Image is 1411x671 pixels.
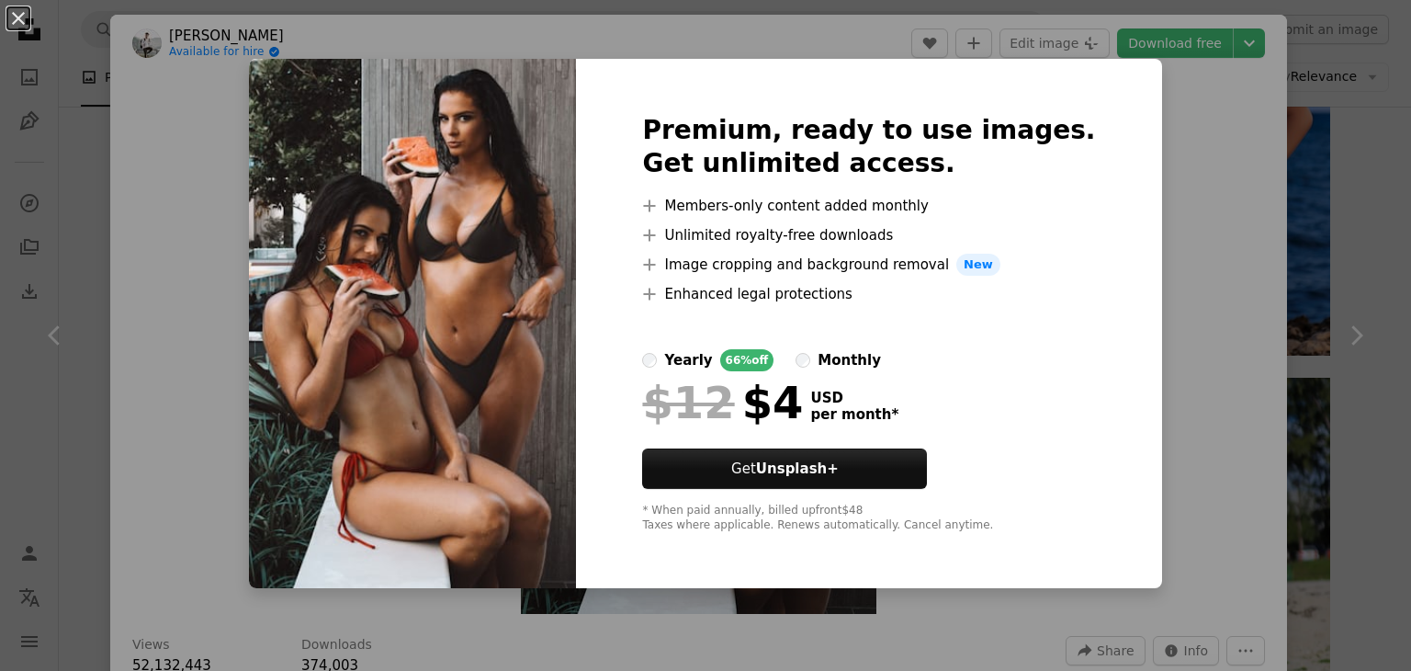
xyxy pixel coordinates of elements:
input: yearly66%off [642,353,657,368]
li: Enhanced legal protections [642,283,1095,305]
span: USD [810,390,898,406]
strong: Unsplash+ [756,461,839,477]
div: monthly [818,349,881,371]
li: Members-only content added monthly [642,195,1095,217]
span: $12 [642,379,734,426]
input: monthly [796,353,810,368]
h2: Premium, ready to use images. Get unlimited access. [642,114,1095,180]
li: Unlimited royalty-free downloads [642,224,1095,246]
img: photo-1568819317551-31051b37f69f [249,59,576,588]
div: $4 [642,379,803,426]
div: 66% off [720,349,774,371]
li: Image cropping and background removal [642,254,1095,276]
span: New [956,254,1000,276]
div: * When paid annually, billed upfront $48 Taxes where applicable. Renews automatically. Cancel any... [642,504,1095,533]
button: GetUnsplash+ [642,449,927,489]
div: yearly [664,349,712,371]
span: per month * [810,406,898,423]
